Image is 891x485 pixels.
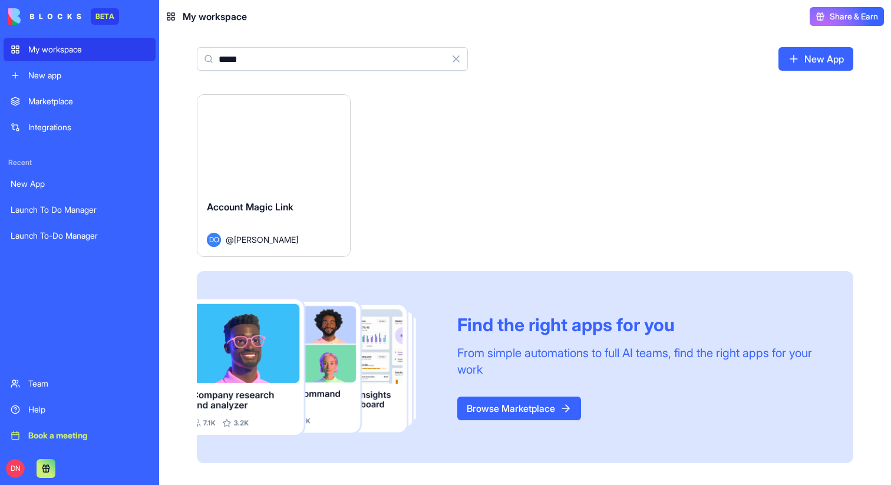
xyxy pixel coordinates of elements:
span: DN [6,459,25,478]
a: My workspace [4,38,156,61]
img: Frame_181_egmpey.png [197,299,438,435]
a: Launch To Do Manager [4,198,156,222]
span: DO [207,233,221,247]
div: New app [28,70,148,81]
div: Help [28,404,148,415]
div: My workspace [28,44,148,55]
a: Marketplace [4,90,156,113]
div: Launch To-Do Manager [11,230,148,242]
a: Integrations [4,116,156,139]
a: Launch To-Do Manager [4,224,156,248]
a: Team [4,372,156,395]
a: New App [778,47,853,71]
div: BETA [91,8,119,25]
span: Share & Earn [830,11,878,22]
div: Marketplace [28,95,148,107]
div: Integrations [28,121,148,133]
div: Find the right apps for you [457,314,825,335]
span: Recent [4,158,156,167]
div: From simple automations to full AI teams, find the right apps for your work [457,345,825,378]
img: logo [8,8,81,25]
span: Account Magic Link [207,201,293,213]
div: Launch To Do Manager [11,204,148,216]
div: Book a meeting [28,430,148,441]
a: Browse Marketplace [457,397,581,420]
a: New app [4,64,156,87]
a: Book a meeting [4,424,156,447]
a: Account Magic LinkDO@[PERSON_NAME] [197,94,351,257]
a: Help [4,398,156,421]
div: New App [11,178,148,190]
button: Share & Earn [810,7,884,26]
span: [PERSON_NAME] [234,233,298,246]
span: My workspace [183,9,247,24]
span: @ [226,233,234,246]
div: Team [28,378,148,390]
a: New App [4,172,156,196]
a: BETA [8,8,119,25]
